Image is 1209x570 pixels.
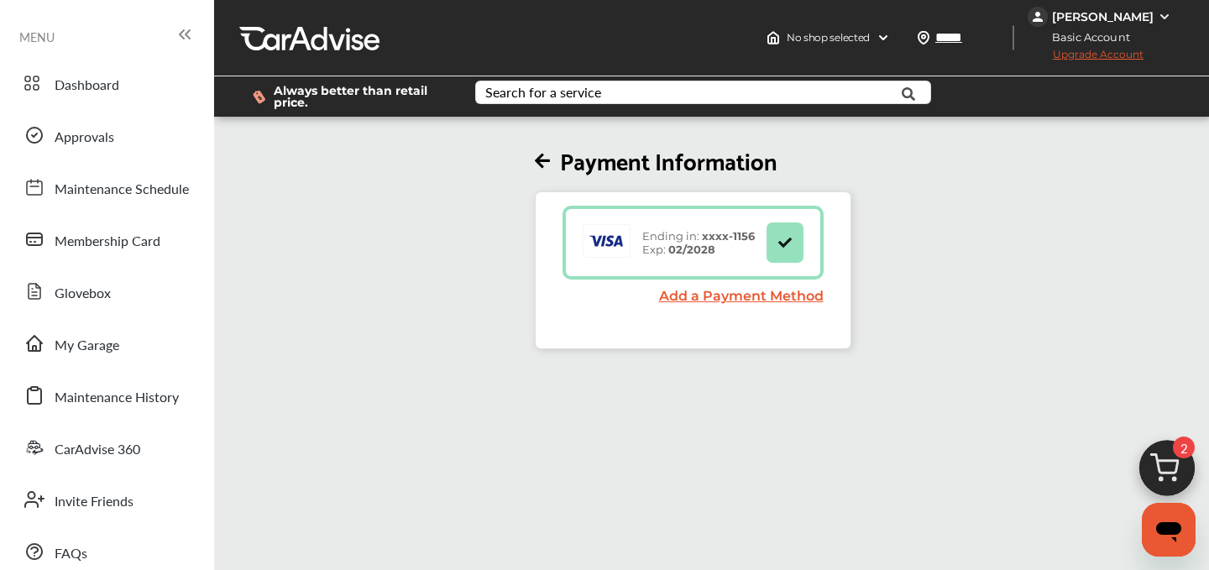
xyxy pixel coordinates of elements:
[702,229,755,243] strong: xxxx- 1156
[1028,48,1144,69] span: Upgrade Account
[668,243,715,256] strong: 02/2028
[787,31,870,44] span: No shop selected
[15,61,197,105] a: Dashboard
[877,31,890,44] img: header-down-arrow.9dd2ce7d.svg
[274,85,448,108] span: Always better than retail price.
[1052,9,1154,24] div: [PERSON_NAME]
[15,165,197,209] a: Maintenance Schedule
[15,322,197,365] a: My Garage
[15,478,197,521] a: Invite Friends
[55,335,119,357] span: My Garage
[15,113,197,157] a: Approvals
[55,231,160,253] span: Membership Card
[485,86,601,99] div: Search for a service
[55,75,119,97] span: Dashboard
[15,374,197,417] a: Maintenance History
[15,269,197,313] a: Glovebox
[253,90,265,104] img: dollor_label_vector.a70140d1.svg
[1127,432,1207,513] img: cart_icon.3d0951e8.svg
[55,543,87,565] span: FAQs
[917,31,930,44] img: location_vector.a44bc228.svg
[767,31,780,44] img: header-home-logo.8d720a4f.svg
[55,283,111,305] span: Glovebox
[1013,25,1014,50] img: header-divider.bc55588e.svg
[55,439,140,461] span: CarAdvise 360
[15,217,197,261] a: Membership Card
[15,426,197,469] a: CarAdvise 360
[1028,7,1048,27] img: jVpblrzwTbfkPYzPPzSLxeg0AAAAASUVORK5CYII=
[1029,29,1143,46] span: Basic Account
[55,127,114,149] span: Approvals
[55,179,189,201] span: Maintenance Schedule
[19,30,55,44] span: MENU
[535,145,851,175] h2: Payment Information
[55,491,133,513] span: Invite Friends
[1158,10,1171,24] img: WGsFRI8htEPBVLJbROoPRyZpYNWhNONpIPPETTm6eUC0GeLEiAAAAAElFTkSuQmCC
[1142,503,1196,557] iframe: Button to launch messaging window
[634,229,763,256] div: Ending in: Exp:
[659,288,824,304] a: Add a Payment Method
[55,387,179,409] span: Maintenance History
[1173,437,1195,458] span: 2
